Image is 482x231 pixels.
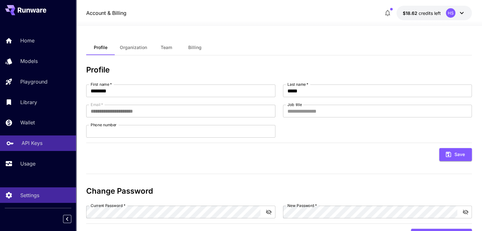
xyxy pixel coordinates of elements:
p: Models [20,57,38,65]
label: Current Password [91,203,125,208]
span: Organization [120,45,147,50]
h3: Profile [86,66,472,74]
p: Wallet [20,119,35,126]
button: toggle password visibility [263,206,274,218]
div: HS [446,8,455,18]
a: Account & Billing [86,9,126,17]
p: Settings [20,191,39,199]
p: API Keys [22,139,42,147]
p: Library [20,98,37,106]
span: Billing [188,45,202,50]
label: First name [91,82,112,87]
p: Playground [20,78,48,85]
button: Collapse sidebar [63,215,71,223]
nav: breadcrumb [86,9,126,17]
span: Team [161,45,172,50]
div: $18.62496 [403,10,441,16]
label: Phone number [91,122,117,128]
p: Home [20,37,35,44]
label: Last name [287,82,308,87]
label: Job title [287,102,302,107]
h3: Change Password [86,187,472,196]
span: Profile [94,45,107,50]
label: Email [91,102,103,107]
div: Collapse sidebar [68,213,76,225]
button: Save [439,148,472,161]
p: Usage [20,160,35,167]
span: credits left [419,10,441,16]
span: $18.62 [403,10,419,16]
button: toggle password visibility [460,206,471,218]
label: New Password [287,203,317,208]
button: $18.62496HS [396,6,472,20]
